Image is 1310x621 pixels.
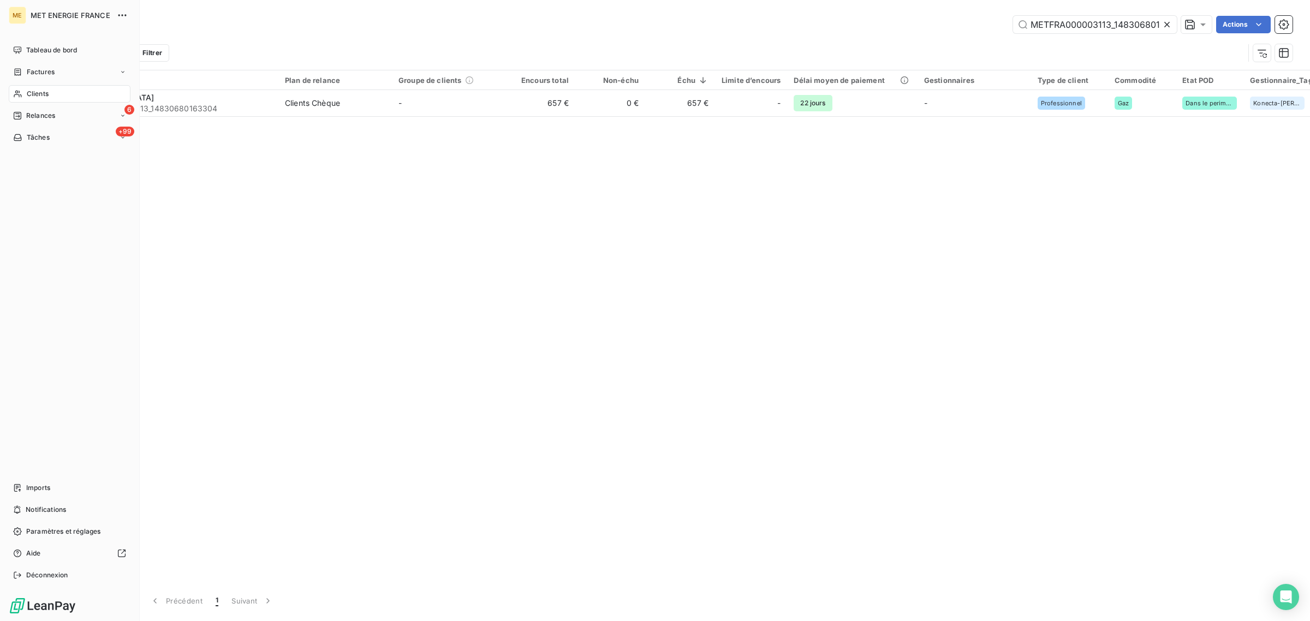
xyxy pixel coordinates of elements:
div: Non-échu [582,76,639,85]
div: Échu [652,76,708,85]
span: - [398,98,402,108]
div: Etat POD [1182,76,1237,85]
span: - [924,98,927,108]
span: Aide [26,548,41,558]
button: Précédent [143,589,209,612]
span: Paramètres et réglages [26,527,100,536]
button: Suivant [225,589,280,612]
span: METFRA000003113_14830680163304 [75,103,272,114]
a: Aide [9,545,130,562]
span: Tableau de bord [26,45,77,55]
a: Clients [9,85,130,103]
span: Clients [27,89,49,99]
span: Dans le perimetre [1186,100,1234,106]
button: Actions [1216,16,1271,33]
a: Tableau de bord [9,41,130,59]
button: 1 [209,589,225,612]
div: Limite d’encours [722,76,781,85]
span: Déconnexion [26,570,68,580]
a: Paramètres et réglages [9,523,130,540]
td: 657 € [505,90,575,116]
span: Konecta-[PERSON_NAME] [1253,100,1301,106]
input: Rechercher [1013,16,1177,33]
span: Imports [26,483,50,493]
span: Professionnel [1041,100,1082,106]
div: Gestionnaires [924,76,1025,85]
span: Tâches [27,133,50,142]
span: 6 [124,105,134,115]
a: 6Relances [9,107,130,124]
td: 0 € [575,90,645,116]
span: Gaz [1118,100,1129,106]
a: Factures [9,63,130,81]
span: Notifications [26,505,66,515]
div: Plan de relance [285,76,385,85]
div: Open Intercom Messenger [1273,584,1299,610]
td: 657 € [645,90,715,116]
div: Délai moyen de paiement [794,76,910,85]
a: +99Tâches [9,129,130,146]
div: Encours total [512,76,569,85]
div: Type de client [1038,76,1101,85]
span: 22 jours [794,95,832,111]
img: Logo LeanPay [9,597,76,614]
div: Commodité [1115,76,1169,85]
span: 1 [216,595,218,606]
div: ME [9,7,26,24]
span: Groupe de clients [398,76,462,85]
div: Clients Chèque [285,98,340,109]
span: - [777,98,781,109]
span: Relances [26,111,55,121]
span: Factures [27,67,55,77]
span: +99 [116,127,134,136]
span: MET ENERGIE FRANCE [31,11,110,20]
button: Filtrer [119,44,169,62]
a: Imports [9,479,130,497]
